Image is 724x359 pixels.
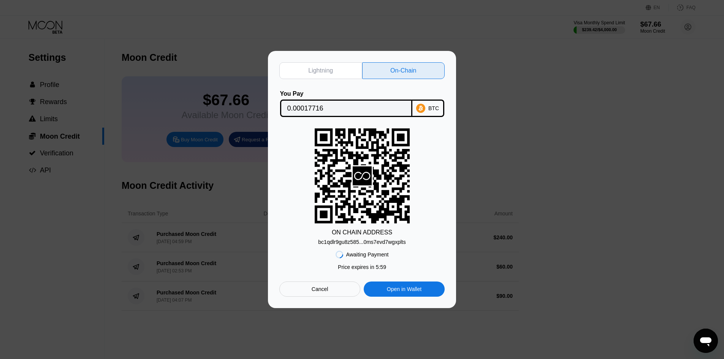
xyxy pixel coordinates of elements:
[312,286,328,293] div: Cancel
[338,264,386,270] div: Price expires in
[364,282,445,297] div: Open in Wallet
[308,67,333,74] div: Lightning
[279,282,360,297] div: Cancel
[279,90,445,117] div: You PayBTC
[332,229,392,236] div: ON CHAIN ADDRESS
[428,105,439,111] div: BTC
[362,62,445,79] div: On-Chain
[318,236,406,245] div: bc1qdlr9gu8z585...0ms7evd7wgxplts
[346,251,389,258] div: Awaiting Payment
[387,286,421,293] div: Open in Wallet
[376,264,386,270] span: 5 : 59
[694,329,718,353] iframe: Button to launch messaging window
[280,90,412,97] div: You Pay
[279,62,362,79] div: Lightning
[318,239,406,245] div: bc1qdlr9gu8z585...0ms7evd7wgxplts
[390,67,416,74] div: On-Chain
